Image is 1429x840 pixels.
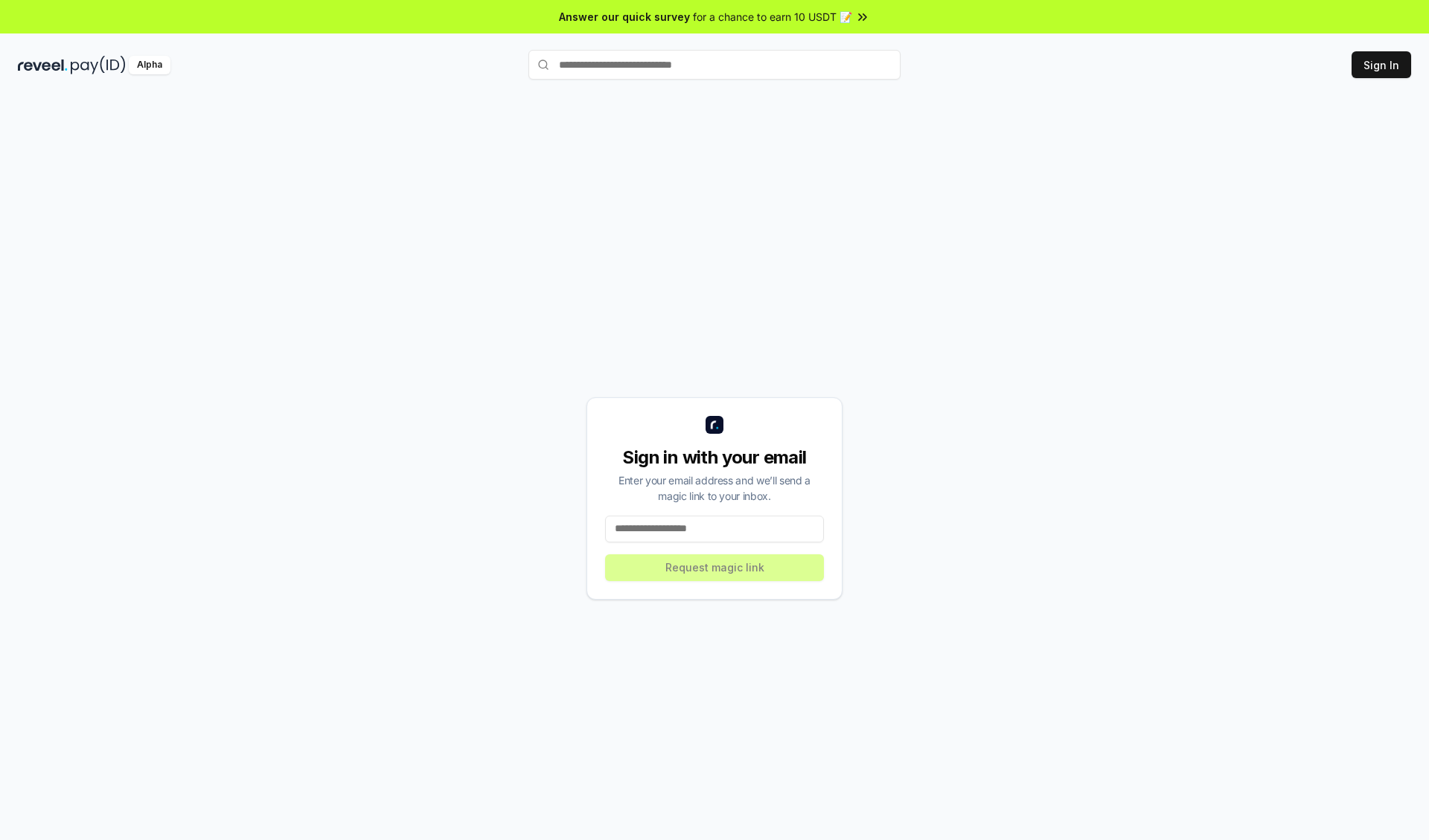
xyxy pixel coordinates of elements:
button: Sign In [1352,51,1411,78]
img: pay_id [71,56,126,74]
img: reveel_dark [18,56,68,74]
img: logo_small [706,416,723,434]
div: Sign in with your email [605,446,824,469]
span: for a chance to earn 10 USDT 📝 [693,9,852,25]
div: Enter your email address and we’ll send a magic link to your inbox. [605,472,824,504]
span: Answer our quick survey [559,9,690,25]
div: Alpha [129,56,170,74]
